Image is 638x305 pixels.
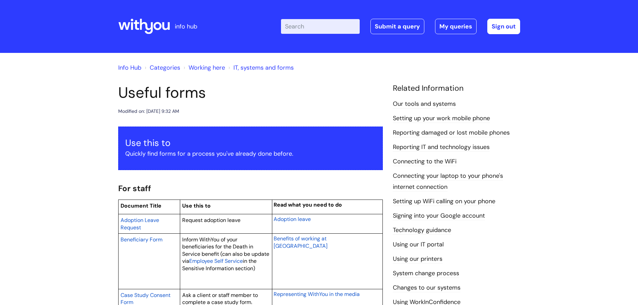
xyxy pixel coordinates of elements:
a: Beneficiary Form [121,235,162,243]
a: My queries [435,19,477,34]
span: Beneficiary Form [121,236,162,243]
span: Use this to [182,202,211,209]
span: Adoption leave [274,216,311,223]
a: Submit a query [370,19,424,34]
p: info hub [175,21,197,32]
a: Technology guidance [393,226,451,235]
a: Changes to our systems [393,284,460,292]
span: Employee Self Service [189,257,243,264]
a: Benefits of working at [GEOGRAPHIC_DATA] [274,234,328,250]
a: Using our printers [393,255,442,263]
a: Reporting damaged or lost mobile phones [393,129,510,137]
a: Sign out [487,19,520,34]
a: Setting up your work mobile phone [393,114,490,123]
a: Our tools and systems [393,100,456,108]
a: Adoption leave [274,215,311,223]
a: Adoption Leave Request [121,216,159,231]
div: Modified on: [DATE] 9:32 AM [118,107,179,116]
span: Inform WithYou of your beneficiaries for the Death in Service benefit (can also be update via [182,236,269,265]
span: Request adoption leave [182,217,240,224]
span: Benefits of working at [GEOGRAPHIC_DATA] [274,235,328,249]
li: Solution home [143,62,180,73]
a: Employee Self Service [189,257,243,265]
p: Quickly find forms for a process you've already done before. [125,148,376,159]
a: Connecting to the WiFi [393,157,456,166]
h1: Useful forms [118,84,383,102]
span: in the Sensitive Information section) [182,257,257,272]
span: Document Title [121,202,161,209]
a: Connecting your laptop to your phone's internet connection [393,172,503,191]
h4: Related Information [393,84,520,93]
span: For staff [118,183,151,194]
a: Categories [150,64,180,72]
li: IT, systems and forms [227,62,294,73]
a: IT, systems and forms [233,64,294,72]
a: Reporting IT and technology issues [393,143,490,152]
li: Working here [182,62,225,73]
a: System change process [393,269,459,278]
a: Signing into your Google account [393,212,485,220]
a: Info Hub [118,64,141,72]
h3: Use this to [125,138,376,148]
a: Setting up WiFi calling on your phone [393,197,495,206]
span: Read what you need to do [274,201,342,208]
span: Adoption Leave Request [121,217,159,231]
span: Representing WithYou in the media [274,291,360,298]
a: Working here [189,64,225,72]
a: Using our IT portal [393,240,444,249]
a: Representing WithYou in the media [274,290,360,298]
input: Search [281,19,360,34]
div: | - [281,19,520,34]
